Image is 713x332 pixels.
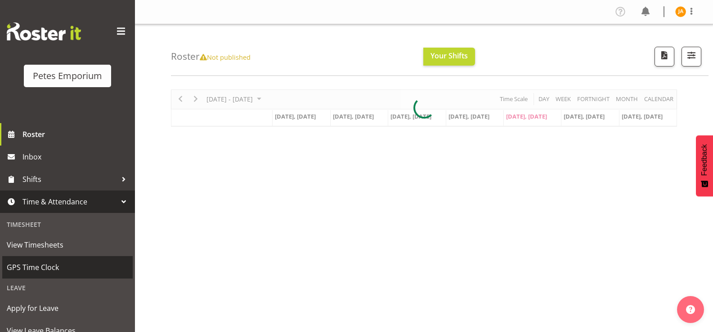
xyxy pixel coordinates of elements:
span: Shifts [22,173,117,186]
button: Feedback - Show survey [696,135,713,196]
span: Inbox [22,150,130,164]
img: Rosterit website logo [7,22,81,40]
span: Your Shifts [430,51,468,61]
img: jeseryl-armstrong10788.jpg [675,6,686,17]
img: help-xxl-2.png [686,305,695,314]
div: Timesheet [2,215,133,234]
h4: Roster [171,51,251,62]
span: Apply for Leave [7,301,128,315]
button: Your Shifts [423,48,475,66]
button: Filter Shifts [682,47,701,66]
span: GPS Time Clock [7,261,128,274]
div: Petes Emporium [33,69,102,83]
span: View Timesheets [7,238,128,252]
span: Feedback [700,144,709,176]
button: Download a PDF of the roster according to the set date range. [655,47,674,66]
a: Apply for Leave [2,297,133,319]
div: Leave [2,279,133,297]
a: View Timesheets [2,234,133,256]
span: Time & Attendance [22,195,117,208]
a: GPS Time Clock [2,256,133,279]
span: Roster [22,128,130,141]
span: Not published [200,53,251,62]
